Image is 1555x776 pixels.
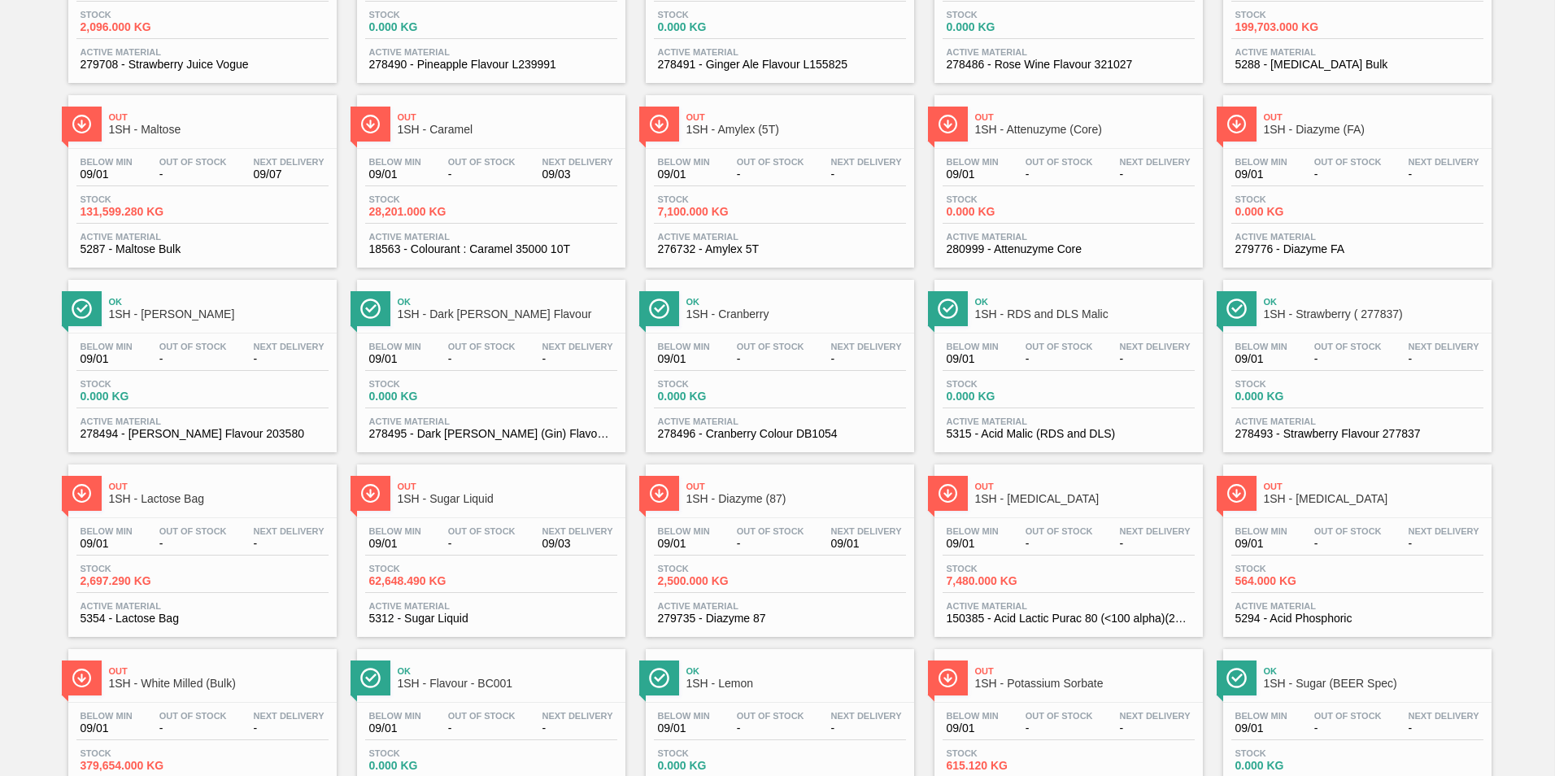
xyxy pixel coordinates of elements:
span: 379,654.000 KG [81,760,194,772]
span: Stock [1235,194,1349,204]
span: Active Material [658,416,902,426]
span: 09/01 [658,722,710,735]
span: - [1026,353,1093,365]
span: Out Of Stock [448,711,516,721]
img: Ícone [360,299,381,319]
span: Next Delivery [1409,342,1479,351]
span: Active Material [81,232,325,242]
span: Stock [81,748,194,758]
span: 09/01 [947,168,999,181]
span: Stock [81,194,194,204]
span: - [1026,722,1093,735]
span: - [1409,538,1479,550]
span: 09/01 [369,538,421,550]
span: 09/01 [81,353,133,365]
span: Below Min [81,526,133,536]
span: 28,201.000 KG [369,206,483,218]
span: - [448,722,516,735]
a: ÍconeOut1SH - Amylex (5T)Below Min09/01Out Of Stock-Next Delivery-Stock7,100.000 KGActive Materia... [634,83,922,268]
span: Below Min [658,157,710,167]
a: ÍconeOk1SH - CranberryBelow Min09/01Out Of Stock-Next Delivery-Stock0.000 KGActive Material278496... [634,268,922,452]
span: Stock [947,10,1061,20]
span: 2,500.000 KG [658,575,772,587]
a: ÍconeOut1SH - Lactose BagBelow Min09/01Out Of Stock-Next Delivery-Stock2,697.290 KGActive Materia... [56,452,345,637]
span: Out [686,482,906,491]
span: 09/01 [81,168,133,181]
span: Ok [686,297,906,307]
span: Out Of Stock [159,711,227,721]
span: - [448,353,516,365]
span: Next Delivery [542,711,613,721]
span: Out Of Stock [159,342,227,351]
span: - [831,168,902,181]
span: Active Material [658,47,902,57]
span: 1SH - Flavour - BC001 [398,678,617,690]
span: Below Min [369,342,421,351]
span: Out [1264,482,1483,491]
img: Ícone [649,114,669,134]
span: 1SH - Phosphoric Acid [1264,493,1483,505]
span: Next Delivery [1120,526,1191,536]
span: Below Min [947,342,999,351]
span: 1SH - Lactic Acid [975,493,1195,505]
span: Active Material [947,416,1191,426]
span: Next Delivery [831,711,902,721]
span: - [1409,168,1479,181]
img: Ícone [360,114,381,134]
img: Ícone [72,668,92,688]
span: Out [975,482,1195,491]
span: 09/01 [369,722,421,735]
span: 0.000 KG [81,390,194,403]
span: Out Of Stock [1314,526,1382,536]
span: - [1314,353,1382,365]
img: Ícone [72,483,92,504]
span: Below Min [81,157,133,167]
a: ÍconeOut1SH - Diazyme (FA)Below Min09/01Out Of Stock-Next Delivery-Stock0.000 KGActive Material27... [1211,83,1500,268]
span: - [254,538,325,550]
span: 278486 - Rose Wine Flavour 321027 [947,59,1191,71]
span: Out [109,482,329,491]
a: ÍconeOut1SH - CaramelBelow Min09/01Out Of Stock-Next Delivery09/03Stock28,201.000 KGActive Materi... [345,83,634,268]
span: Active Material [1235,232,1479,242]
span: 5294 - Acid Phosphoric [1235,613,1479,625]
span: Below Min [1235,711,1287,721]
span: - [448,538,516,550]
span: 09/01 [1235,168,1287,181]
span: Stock [658,10,772,20]
span: Out Of Stock [159,526,227,536]
span: - [1314,538,1382,550]
span: Stock [369,748,483,758]
span: 1SH - Diazyme (87) [686,493,906,505]
span: 1SH - Diazyme (FA) [1264,124,1483,136]
span: - [254,353,325,365]
span: Stock [658,748,772,758]
span: Stock [81,564,194,573]
span: Below Min [947,711,999,721]
img: Ícone [1226,668,1247,688]
span: Active Material [81,601,325,611]
span: Active Material [658,232,902,242]
span: Next Delivery [254,342,325,351]
img: Ícone [938,114,958,134]
span: Out [975,112,1195,122]
span: 5288 - Dextrose Bulk [1235,59,1479,71]
span: 280999 - Attenuzyme Core [947,243,1191,255]
span: 0.000 KG [947,21,1061,33]
span: - [1026,168,1093,181]
span: Stock [81,379,194,389]
span: 0.000 KG [1235,206,1349,218]
span: 1SH - Amylex (5T) [686,124,906,136]
span: Next Delivery [254,711,325,721]
span: - [159,538,227,550]
span: Out [109,666,329,676]
span: Stock [1235,379,1349,389]
span: - [1120,538,1191,550]
span: 09/01 [369,353,421,365]
span: - [1120,353,1191,365]
span: Next Delivery [542,342,613,351]
span: - [1026,538,1093,550]
span: 0.000 KG [947,206,1061,218]
span: Next Delivery [831,342,902,351]
span: - [1409,353,1479,365]
span: Active Material [1235,416,1479,426]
